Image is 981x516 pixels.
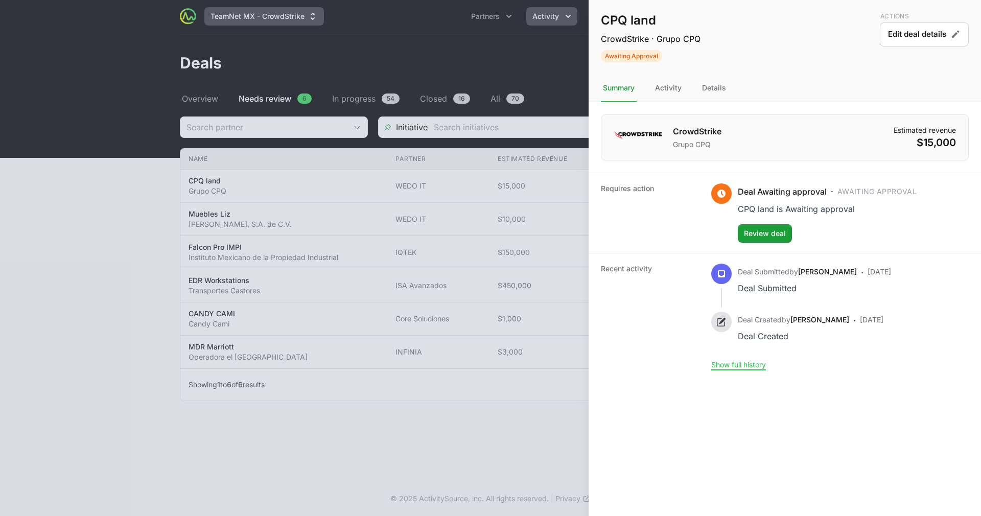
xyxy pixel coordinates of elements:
[738,329,849,343] div: Deal Created
[738,224,792,243] button: Review deal
[880,12,969,62] div: Deal actions
[894,135,956,150] dd: $15,000
[894,125,956,135] dt: Estimated revenue
[790,315,849,324] a: [PERSON_NAME]
[653,75,684,102] div: Activity
[711,264,891,360] ul: Activity history timeline
[738,267,857,277] p: by
[738,185,917,198] p: ·
[868,267,891,276] time: [DATE]
[738,281,857,295] div: Deal Submitted
[614,125,663,146] img: CrowdStrike
[861,266,863,295] span: ·
[673,139,721,150] p: Grupo CPQ
[738,315,782,324] span: Deal Created
[860,315,883,324] time: [DATE]
[601,33,700,45] p: CrowdStrike · Grupo CPQ
[738,315,849,325] p: by
[738,267,789,276] span: Deal Submitted
[798,267,857,276] a: [PERSON_NAME]
[601,12,700,29] h1: CPQ land
[601,75,637,102] div: Summary
[589,75,981,102] nav: Tabs
[880,22,969,46] button: Edit deal details
[673,125,721,137] h1: CrowdStrike
[880,12,969,20] p: Actions
[711,360,766,369] button: Show full history
[738,202,917,216] div: CPQ land is Awaiting approval
[738,185,827,198] span: Deal Awaiting approval
[700,75,728,102] div: Details
[601,264,699,370] dt: Recent activity
[853,314,856,343] span: ·
[744,227,786,240] span: Review deal
[601,183,699,243] dt: Requires action
[837,186,917,197] span: Awaiting Approval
